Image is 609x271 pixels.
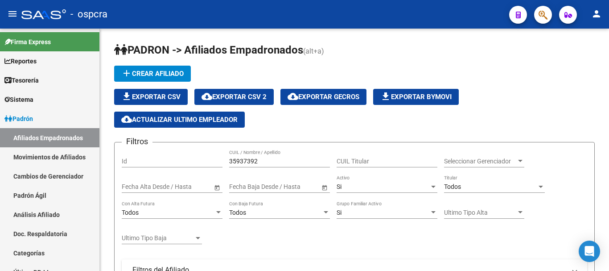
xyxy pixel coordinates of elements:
mat-icon: file_download [121,91,132,102]
mat-icon: menu [7,8,18,19]
span: Seleccionar Gerenciador [444,158,516,165]
span: Exportar CSV 2 [202,93,267,101]
mat-icon: person [591,8,602,19]
div: Open Intercom Messenger [579,241,600,262]
span: Firma Express [4,37,51,47]
span: Si [337,209,342,216]
span: Crear Afiliado [121,70,184,78]
input: End date [157,183,201,191]
h3: Filtros [122,135,152,148]
span: Reportes [4,56,37,66]
span: Padrón [4,114,33,124]
mat-icon: cloud_download [288,91,298,102]
button: Exportar Bymovi [373,89,459,105]
button: Actualizar ultimo Empleador [114,112,245,128]
span: Si [337,183,342,190]
button: Open calendar [320,183,329,192]
span: (alt+a) [303,47,324,55]
button: Exportar GECROS [280,89,366,105]
mat-icon: cloud_download [202,91,212,102]
span: Exportar Bymovi [380,93,452,101]
span: Tesorería [4,75,39,85]
button: Crear Afiliado [114,66,191,82]
span: Sistema [4,95,33,104]
span: Todos [444,183,461,190]
mat-icon: file_download [380,91,391,102]
span: Ultimo Tipo Alta [444,209,516,217]
mat-icon: cloud_download [121,114,132,125]
span: Actualizar ultimo Empleador [121,116,238,124]
button: Exportar CSV [114,89,188,105]
button: Open calendar [212,183,222,192]
input: Start date [122,183,149,191]
span: PADRON -> Afiliados Empadronados [114,44,303,56]
button: Exportar CSV 2 [194,89,274,105]
span: Exportar CSV [121,93,181,101]
mat-icon: add [121,68,132,79]
input: End date [264,183,308,191]
span: Todos [229,209,246,216]
span: - ospcra [70,4,107,24]
span: Ultimo Tipo Baja [122,234,194,242]
span: Exportar GECROS [288,93,359,101]
input: Start date [229,183,257,191]
span: Todos [122,209,139,216]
